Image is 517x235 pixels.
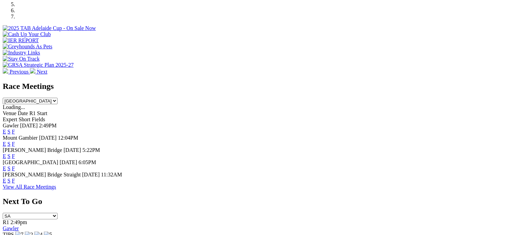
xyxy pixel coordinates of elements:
[3,116,17,122] span: Expert
[7,178,11,184] a: S
[30,69,47,75] a: Next
[3,129,6,135] a: E
[20,123,38,128] span: [DATE]
[3,147,62,153] span: [PERSON_NAME] Bridge
[30,68,35,74] img: chevron-right-pager-white.svg
[12,178,15,184] a: F
[3,110,16,116] span: Venue
[12,153,15,159] a: F
[3,62,74,68] img: GRSA Strategic Plan 2025-27
[7,141,11,147] a: S
[12,166,15,171] a: F
[3,219,9,225] span: R1
[3,44,52,50] img: Greyhounds As Pets
[18,110,28,116] span: Date
[39,123,57,128] span: 2:49PM
[3,50,40,56] img: Industry Links
[11,219,27,225] span: 2:49pm
[3,82,514,91] h2: Race Meetings
[3,153,6,159] a: E
[3,68,8,74] img: chevron-left-pager-white.svg
[3,178,6,184] a: E
[7,153,11,159] a: S
[3,141,6,147] a: E
[3,123,19,128] span: Gawler
[3,31,51,37] img: Cash Up Your Club
[29,110,47,116] span: R1 Start
[3,166,6,171] a: E
[12,129,15,135] a: F
[58,135,78,141] span: 12:04PM
[3,225,19,231] a: Gawler
[3,104,25,110] span: Loading...
[3,184,56,190] a: View All Race Meetings
[79,159,96,165] span: 6:05PM
[7,129,11,135] a: S
[3,69,30,75] a: Previous
[3,172,81,177] span: [PERSON_NAME] Bridge Straight
[3,56,39,62] img: Stay On Track
[82,147,100,153] span: 5:22PM
[10,69,29,75] span: Previous
[64,147,81,153] span: [DATE]
[60,159,77,165] span: [DATE]
[32,116,45,122] span: Fields
[3,197,514,206] h2: Next To Go
[3,159,58,165] span: [GEOGRAPHIC_DATA]
[3,25,96,31] img: 2025 TAB Adelaide Cup - On Sale Now
[3,37,39,44] img: IER REPORT
[37,69,47,75] span: Next
[19,116,31,122] span: Short
[12,141,15,147] a: F
[101,172,122,177] span: 11:32AM
[39,135,57,141] span: [DATE]
[3,135,38,141] span: Mount Gambier
[82,172,100,177] span: [DATE]
[7,166,11,171] a: S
